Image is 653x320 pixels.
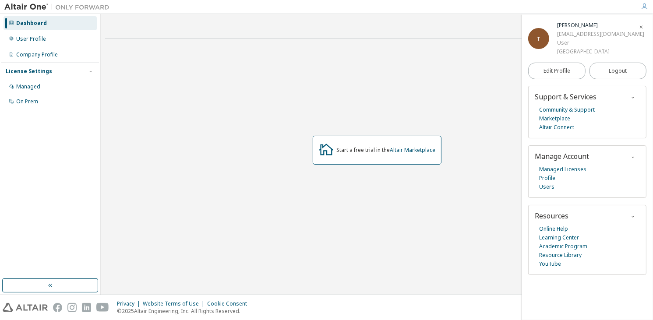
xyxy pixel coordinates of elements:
[537,35,540,42] span: T
[539,105,595,114] a: Community & Support
[535,92,597,102] span: Support & Services
[544,67,570,74] span: Edit Profile
[539,183,554,191] a: Users
[16,35,46,42] div: User Profile
[67,303,77,312] img: instagram.svg
[4,3,114,11] img: Altair One
[16,51,58,58] div: Company Profile
[207,300,252,307] div: Cookie Consent
[539,165,586,174] a: Managed Licenses
[16,20,47,27] div: Dashboard
[539,260,561,268] a: YouTube
[539,123,574,132] a: Altair Connect
[557,39,644,47] div: User
[337,147,436,154] div: Start a free trial in the
[535,211,568,221] span: Resources
[6,68,52,75] div: License Settings
[53,303,62,312] img: facebook.svg
[589,63,647,79] button: Logout
[539,251,582,260] a: Resource Library
[557,21,644,30] div: Thùy Dương
[539,225,568,233] a: Online Help
[609,67,627,75] span: Logout
[539,114,570,123] a: Marketplace
[539,233,579,242] a: Learning Center
[539,242,587,251] a: Academic Program
[82,303,91,312] img: linkedin.svg
[117,300,143,307] div: Privacy
[557,47,644,56] div: [GEOGRAPHIC_DATA]
[16,98,38,105] div: On Prem
[390,146,436,154] a: Altair Marketplace
[557,30,644,39] div: [EMAIL_ADDRESS][DOMAIN_NAME]
[3,303,48,312] img: altair_logo.svg
[535,151,589,161] span: Manage Account
[143,300,207,307] div: Website Terms of Use
[117,307,252,315] p: © 2025 Altair Engineering, Inc. All Rights Reserved.
[16,83,40,90] div: Managed
[528,63,586,79] a: Edit Profile
[96,303,109,312] img: youtube.svg
[539,174,555,183] a: Profile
